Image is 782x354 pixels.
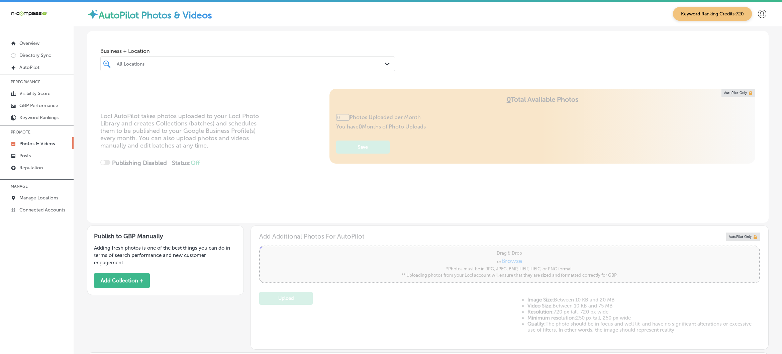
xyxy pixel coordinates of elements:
img: 660ab0bf-5cc7-4cb8-ba1c-48b5ae0f18e60NCTV_CLogo_TV_Black_-500x88.png [11,10,47,17]
p: Manage Locations [19,195,58,201]
h3: Publish to GBP Manually [94,233,237,240]
p: Reputation [19,165,43,171]
p: Keyword Rankings [19,115,59,120]
img: autopilot-icon [87,8,99,20]
p: Visibility Score [19,91,51,96]
p: Adding fresh photos is one of the best things you can do in terms of search performance and new c... [94,244,237,266]
p: Directory Sync [19,53,51,58]
p: Connected Accounts [19,207,65,213]
div: All Locations [117,61,385,67]
p: AutoPilot [19,65,39,70]
p: Overview [19,40,39,46]
p: GBP Performance [19,103,58,108]
span: Business + Location [100,48,395,54]
label: AutoPilot Photos & Videos [99,10,212,21]
p: Posts [19,153,31,159]
button: Add Collection + [94,273,150,288]
span: Keyword Ranking Credits: 720 [673,7,752,21]
p: Photos & Videos [19,141,55,147]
